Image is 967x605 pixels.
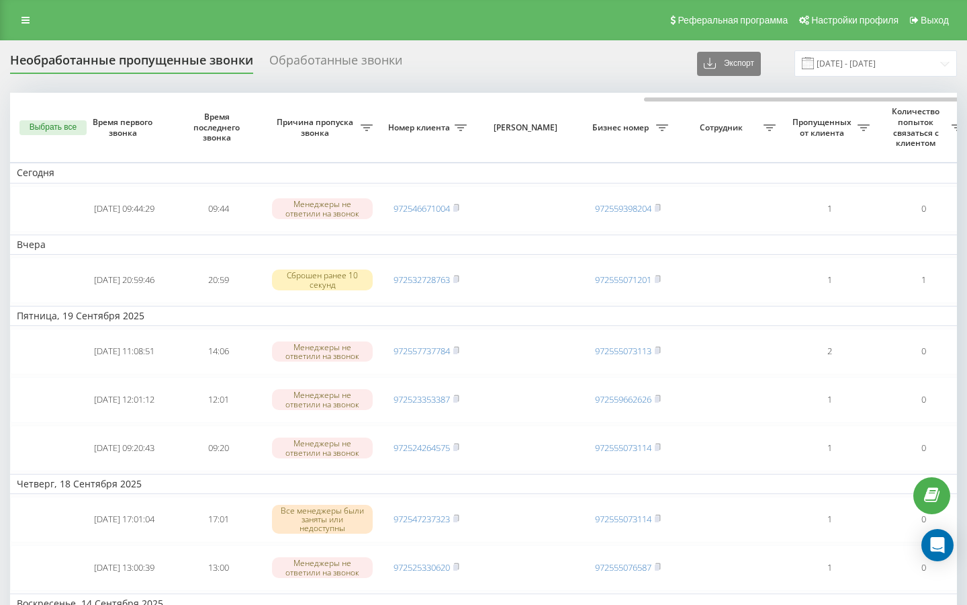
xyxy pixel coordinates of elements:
div: Сброшен ранее 10 секунд [272,270,373,290]
td: [DATE] 09:20:43 [77,426,171,471]
span: Номер клиента [386,122,455,133]
td: 14:06 [171,329,265,374]
a: 972525330620 [394,561,450,573]
a: 972559398204 [595,202,651,214]
td: 09:20 [171,426,265,471]
td: 12:01 [171,377,265,423]
button: Выбрать все [19,120,87,135]
td: [DATE] 13:00:39 [77,545,171,591]
a: 972524264575 [394,442,450,454]
a: 972532728763 [394,274,450,286]
div: Все менеджеры были заняты или недоступны [272,505,373,534]
span: Количество попыток связаться с клиентом [883,106,952,148]
td: 20:59 [171,257,265,303]
span: Настройки профиля [811,15,899,26]
td: [DATE] 17:01:04 [77,497,171,542]
td: [DATE] 12:01:12 [77,377,171,423]
div: Обработанные звонки [269,53,402,74]
span: Сотрудник [682,122,764,133]
button: Экспорт [697,52,761,76]
a: 972555073114 [595,513,651,525]
span: Бизнес номер [588,122,656,133]
a: 972555076587 [595,561,651,573]
a: 972546671004 [394,202,450,214]
td: [DATE] 20:59:46 [77,257,171,303]
td: 13:00 [171,545,265,591]
div: Менеджеры не ответили на звонок [272,198,373,218]
div: Менеджеры не ответили на звонок [272,341,373,362]
td: 17:01 [171,497,265,542]
a: 972555071201 [595,274,651,286]
td: 2 [782,329,876,374]
span: Причина пропуска звонка [272,117,361,138]
a: 972547237323 [394,513,450,525]
a: 972523353387 [394,393,450,405]
td: 1 [782,377,876,423]
span: [PERSON_NAME] [485,122,569,133]
div: Менеджеры не ответили на звонок [272,557,373,577]
span: Время последнего звонка [182,112,255,143]
td: 1 [782,257,876,303]
td: 1 [782,426,876,471]
div: Менеджеры не ответили на звонок [272,389,373,409]
div: Менеджеры не ответили на звонок [272,438,373,458]
a: 972555073113 [595,345,651,357]
td: 1 [782,497,876,542]
span: Пропущенных от клиента [789,117,858,138]
span: Реферальная программа [678,15,788,26]
td: 09:44 [171,186,265,232]
span: Выход [921,15,949,26]
td: 1 [782,186,876,232]
span: Время первого звонка [88,117,160,138]
div: Open Intercom Messenger [921,529,954,561]
td: [DATE] 09:44:29 [77,186,171,232]
a: 972555073114 [595,442,651,454]
a: 972559662626 [595,393,651,405]
td: [DATE] 11:08:51 [77,329,171,374]
div: Необработанные пропущенные звонки [10,53,253,74]
td: 1 [782,545,876,591]
a: 972557737784 [394,345,450,357]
